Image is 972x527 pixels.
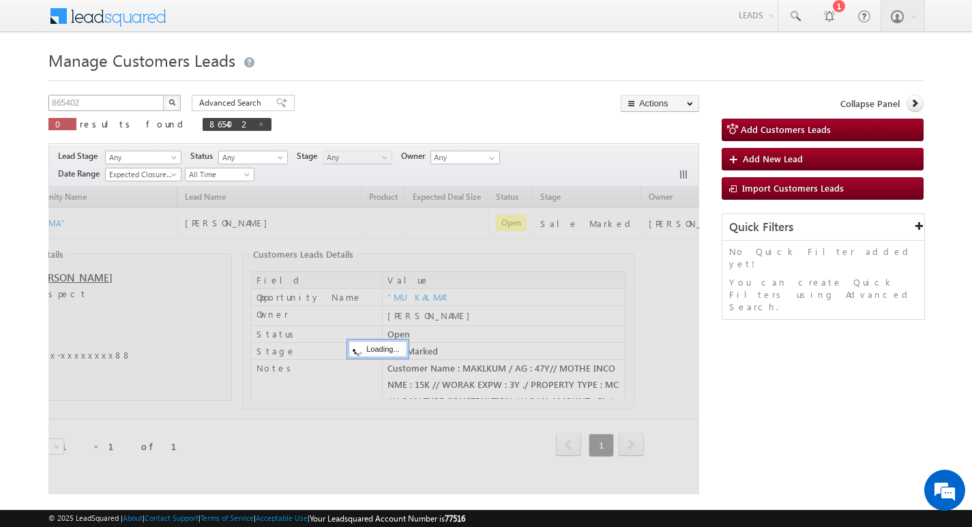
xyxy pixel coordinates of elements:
[106,168,177,181] span: Expected Closure Date
[58,150,103,162] span: Lead Stage
[323,151,388,164] span: Any
[199,97,265,109] span: Advanced Search
[743,153,803,164] span: Add New Lead
[105,168,181,181] a: Expected Closure Date
[840,97,900,110] span: Collapse Panel
[297,150,323,162] span: Stage
[105,151,181,164] a: Any
[224,7,256,40] div: Minimize live chat window
[18,126,249,408] textarea: Type your message and hit 'Enter'
[349,341,407,357] div: Loading...
[219,151,284,164] span: Any
[323,151,392,164] a: Any
[482,151,499,165] a: Show All Items
[729,276,917,313] p: You can create Quick Filters using Advanced Search.
[621,95,699,112] button: Actions
[722,214,924,241] div: Quick Filters
[430,151,500,164] input: Type to Search
[190,150,218,162] span: Status
[145,513,198,522] a: Contact Support
[401,150,430,162] span: Owner
[209,118,251,130] span: 865402
[218,151,288,164] a: Any
[186,168,250,181] span: All Time
[48,49,235,71] span: Manage Customers Leads
[55,118,70,130] span: 0
[123,513,143,522] a: About
[185,168,254,181] a: All Time
[310,513,465,524] span: Your Leadsquared Account Number is
[23,72,57,89] img: d_60004797649_company_0_60004797649
[201,513,254,522] a: Terms of Service
[741,123,831,135] span: Add Customers Leads
[742,182,844,194] span: Import Customers Leads
[729,245,917,270] p: No Quick Filter added yet!
[48,512,465,525] span: © 2025 LeadSquared | | | | |
[106,151,177,164] span: Any
[71,72,229,89] div: Chat with us now
[186,420,248,438] em: Start Chat
[256,513,308,522] a: Acceptable Use
[58,168,105,180] span: Date Range
[80,118,188,130] span: results found
[168,99,175,106] img: Search
[445,513,465,524] span: 77516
